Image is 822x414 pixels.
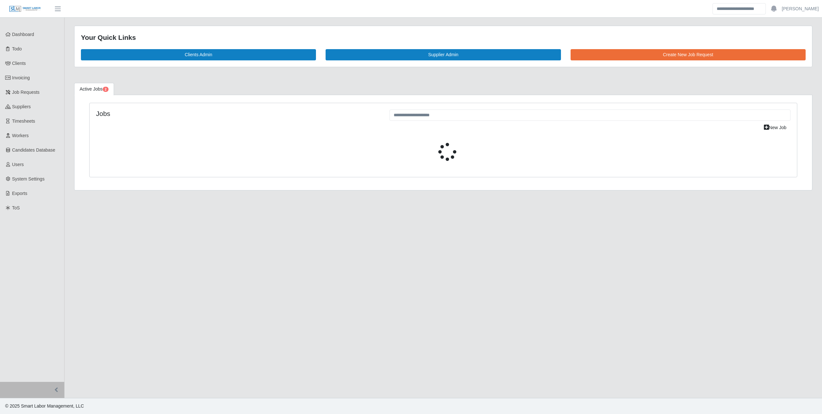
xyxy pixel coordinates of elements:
[571,49,806,60] a: Create New Job Request
[9,5,41,13] img: SLM Logo
[12,61,26,66] span: Clients
[96,110,380,118] h4: Jobs
[81,32,806,43] div: Your Quick Links
[12,176,45,181] span: System Settings
[12,104,31,109] span: Suppliers
[12,147,56,153] span: Candidates Database
[326,49,561,60] a: Supplier Admin
[12,46,22,51] span: Todo
[12,205,20,210] span: ToS
[74,83,114,95] a: Active Jobs
[103,87,109,92] span: Pending Jobs
[760,122,791,133] a: New Job
[782,5,819,12] a: [PERSON_NAME]
[713,3,766,14] input: Search
[12,191,27,196] span: Exports
[12,119,35,124] span: Timesheets
[5,403,84,409] span: © 2025 Smart Labor Management, LLC
[12,162,24,167] span: Users
[12,32,34,37] span: Dashboard
[12,75,30,80] span: Invoicing
[12,90,40,95] span: Job Requests
[81,49,316,60] a: Clients Admin
[12,133,29,138] span: Workers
